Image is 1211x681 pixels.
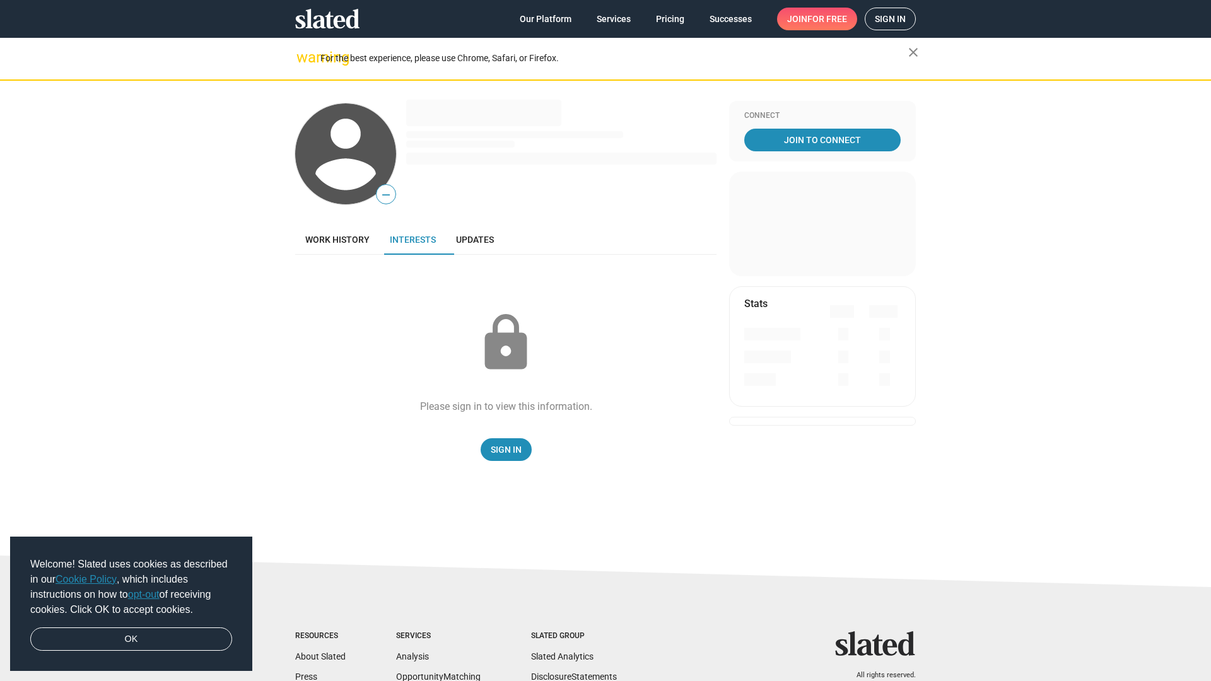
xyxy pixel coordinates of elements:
div: Slated Group [531,631,617,641]
span: — [377,187,395,203]
a: Our Platform [510,8,582,30]
a: Updates [446,224,504,255]
a: Sign in [865,8,916,30]
a: Joinfor free [777,8,857,30]
mat-icon: lock [474,311,537,375]
div: Connect [744,111,901,121]
span: Pricing [656,8,684,30]
span: Join To Connect [747,129,898,151]
span: Our Platform [520,8,571,30]
span: Services [597,8,631,30]
div: Resources [295,631,346,641]
div: cookieconsent [10,537,252,672]
div: Please sign in to view this information. [420,400,592,413]
a: Pricing [646,8,694,30]
mat-icon: close [906,45,921,60]
div: Services [396,631,481,641]
span: Updates [456,235,494,245]
a: Services [587,8,641,30]
mat-card-title: Stats [744,297,768,310]
div: For the best experience, please use Chrome, Safari, or Firefox. [320,50,908,67]
span: for free [807,8,847,30]
a: opt-out [128,589,160,600]
a: Cookie Policy [56,574,117,585]
a: Work history [295,224,380,255]
a: About Slated [295,651,346,661]
span: Interests [390,235,436,245]
span: Sign in [875,8,906,30]
span: Sign In [491,438,522,461]
span: Join [787,8,847,30]
a: Interests [380,224,446,255]
mat-icon: warning [296,50,312,65]
span: Welcome! Slated uses cookies as described in our , which includes instructions on how to of recei... [30,557,232,617]
a: Successes [699,8,762,30]
a: dismiss cookie message [30,627,232,651]
a: Slated Analytics [531,651,594,661]
a: Sign In [481,438,532,461]
span: Successes [710,8,752,30]
span: Work history [305,235,370,245]
a: Join To Connect [744,129,901,151]
a: Analysis [396,651,429,661]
